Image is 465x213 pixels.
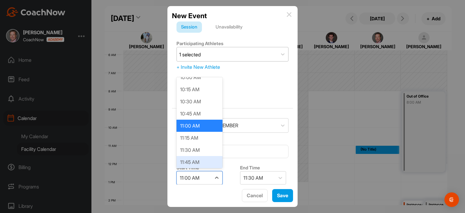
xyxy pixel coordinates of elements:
[176,145,289,158] input: Select Date
[176,95,223,108] div: 10:30 AM
[240,165,260,171] label: End Time
[176,165,199,171] label: Start Time
[176,83,223,95] div: 10:15 AM
[211,22,247,33] div: Unavailability
[243,174,263,181] div: 11:30 AM
[176,63,289,71] div: + Invite New Athlete
[172,11,207,21] h2: New Event
[176,156,223,168] div: 11:45 AM
[176,120,223,132] div: 11:00 AM
[272,189,293,202] button: Save
[176,108,223,120] div: 10:45 AM
[176,71,223,83] div: 10:00 AM
[180,174,200,181] div: 11:00 AM
[287,12,292,17] img: info
[176,132,223,144] div: 11:15 AM
[176,41,223,46] label: Participating Athletes
[176,22,202,33] div: Session
[242,189,268,202] button: Cancel
[179,51,201,58] div: 1 selected
[444,192,459,207] div: Open Intercom Messenger
[176,144,223,156] div: 11:30 AM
